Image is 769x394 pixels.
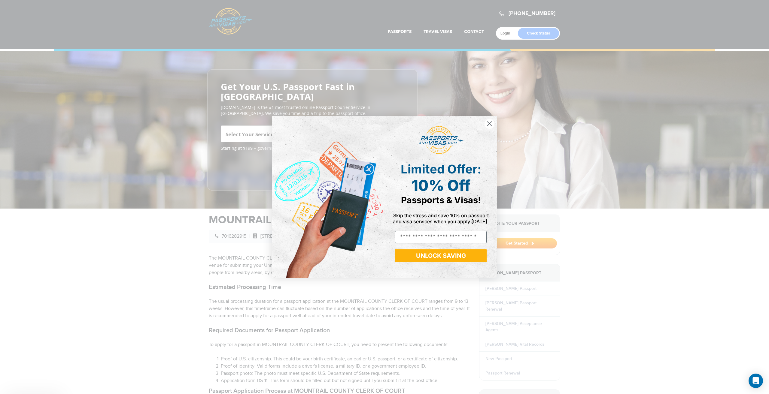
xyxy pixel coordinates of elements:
button: UNLOCK SAVING [395,249,487,262]
span: Passports & Visas! [401,195,481,205]
span: Limited Offer: [401,162,481,176]
button: Close dialog [484,119,495,129]
span: Skip the stress and save 10% on passport and visa services when you apply [DATE]. [393,212,489,224]
img: de9cda0d-0715-46ca-9a25-073762a91ba7.png [272,116,384,278]
span: 10% Off [412,176,470,194]
div: Open Intercom Messenger [749,374,763,388]
img: passports and visas [418,126,464,154]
